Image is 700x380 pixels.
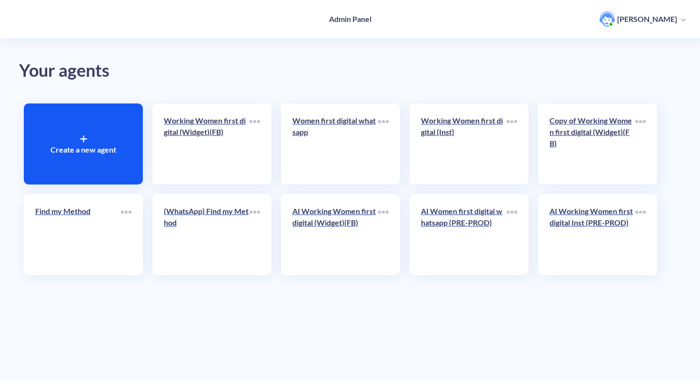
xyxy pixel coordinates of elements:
button: user photo[PERSON_NAME] [595,10,690,28]
img: user photo [600,11,615,27]
a: AI Working Women first digital Inst (PRE-PROD) [550,205,635,264]
p: Find my Method [35,205,121,217]
p: Working Women first digital (Inst) [421,115,507,138]
p: (WhatsApp) Find my Method [164,205,250,228]
a: Copy of Working Women first digital (Widget)(FB) [550,115,635,173]
p: Create a new agent [50,144,116,155]
p: AI Working Women first digital Inst (PRE-PROD) [550,205,635,228]
p: Copy of Working Women first digital (Widget)(FB) [550,115,635,149]
a: Working Women first digital (Inst) [421,115,507,173]
p: AI Women first digital whatsapp (PRE-PROD) [421,205,507,228]
a: (WhatsApp) Find my Method [164,205,250,264]
a: Working Women first digital (Widget)(FB) [164,115,250,173]
a: Find my Method [35,205,121,264]
a: AI Working Women first digital (Widget)(FB) [292,205,378,264]
p: AI Working Women first digital (Widget)(FB) [292,205,378,228]
p: Working Women first digital (Widget)(FB) [164,115,250,138]
p: Women first digital whatsapp [292,115,378,138]
a: AI Women first digital whatsapp (PRE-PROD) [421,205,507,264]
div: Your agents [19,57,681,84]
a: Women first digital whatsapp [292,115,378,173]
h4: Admin Panel [329,14,371,23]
p: [PERSON_NAME] [617,14,677,24]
